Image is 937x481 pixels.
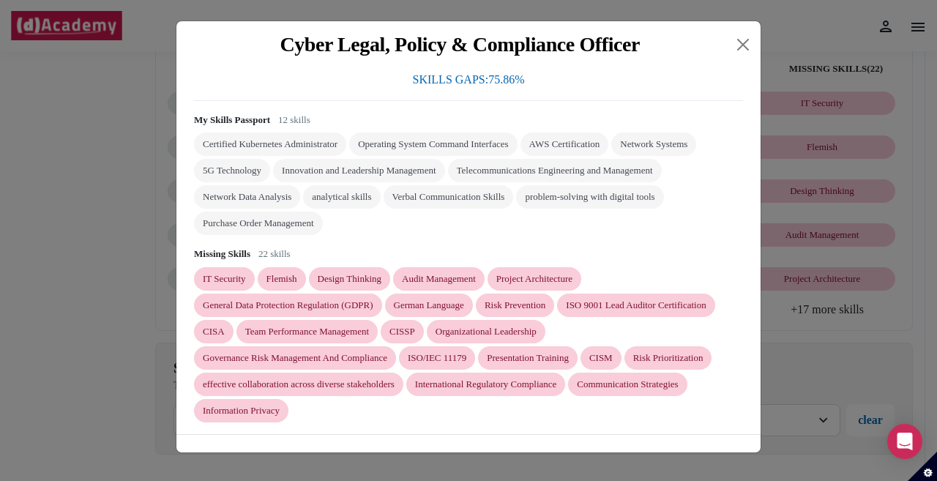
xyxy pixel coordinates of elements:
[633,352,703,364] div: Risk Prioritization
[415,379,557,390] div: International Regulatory Compliance
[203,352,387,364] div: Governance Risk Management And Compliance
[620,138,687,150] div: Network Systems
[245,326,369,338] div: Team Performance Management
[577,379,678,390] div: Communication Strategies
[394,299,464,311] div: German Language
[318,273,382,285] div: Design Thinking
[436,326,537,338] div: Organizational Leadership
[908,452,937,481] button: Set cookie preferences
[194,248,250,260] h4: Missing Skills
[413,71,525,89] div: SKILLS GAPS: 75.86 %
[203,191,291,203] div: Network Data Analysis
[496,273,572,285] div: Project Architecture
[589,352,613,364] div: CISM
[529,138,600,150] div: AWS Certification
[887,424,922,459] div: Open Intercom Messenger
[566,299,706,311] div: ISO 9001 Lead Auditor Certification
[358,138,508,150] div: Operating System Command Interfaces
[282,165,436,176] div: Innovation and Leadership Management
[203,405,280,417] div: Information Privacy
[203,379,395,390] div: effective collaboration across diverse stakeholders
[312,191,371,203] div: analytical skills
[203,217,314,229] div: Purchase Order Management
[194,114,270,126] h4: My Skills Passport
[402,273,476,285] div: Audit Management
[487,352,569,364] div: Presentation Training
[389,326,415,338] div: CISSP
[203,273,246,285] div: IT Security
[266,273,297,285] div: Flemish
[188,33,731,56] div: Cyber Legal, Policy & Compliance Officer
[457,165,653,176] div: Telecommunications Engineering and Management
[258,247,291,261] div: 22 skills
[203,165,261,176] div: 5G Technology
[525,191,654,203] div: problem-solving with digital tools
[203,299,373,311] div: General Data Protection Regulation (GDPR)
[203,326,225,338] div: CISA
[278,113,310,127] div: 12 skills
[485,299,545,311] div: Risk Prevention
[731,33,755,56] button: Close
[203,138,337,150] div: Certified Kubernetes Administrator
[392,191,505,203] div: Verbal Communication Skills
[408,352,466,364] div: ISO/IEC 11179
